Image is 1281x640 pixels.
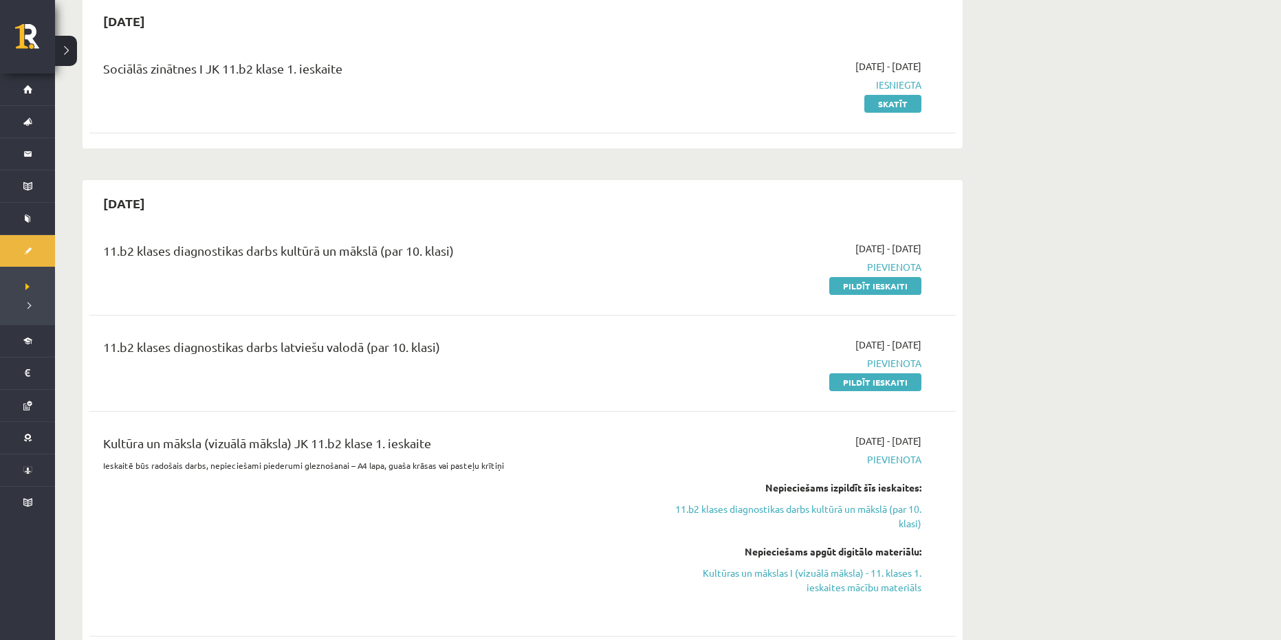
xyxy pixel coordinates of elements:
div: Kultūra un māksla (vizuālā māksla) JK 11.b2 klase 1. ieskaite [103,434,642,459]
div: 11.b2 klases diagnostikas darbs kultūrā un mākslā (par 10. klasi) [103,241,642,267]
a: Skatīt [864,95,921,113]
span: [DATE] - [DATE] [855,338,921,352]
a: 11.b2 klases diagnostikas darbs kultūrā un mākslā (par 10. klasi) [662,502,921,531]
div: 11.b2 klases diagnostikas darbs latviešu valodā (par 10. klasi) [103,338,642,363]
span: [DATE] - [DATE] [855,59,921,74]
div: Sociālās zinātnes I JK 11.b2 klase 1. ieskaite [103,59,642,85]
div: Nepieciešams apgūt digitālo materiālu: [662,544,921,559]
p: Ieskaitē būs radošais darbs, nepieciešami piederumi gleznošanai – A4 lapa, guaša krāsas vai paste... [103,459,642,472]
a: Rīgas 1. Tālmācības vidusskola [15,24,55,58]
span: Pievienota [662,260,921,274]
a: Pildīt ieskaiti [829,277,921,295]
a: Kultūras un mākslas I (vizuālā māksla) - 11. klases 1. ieskaites mācību materiāls [662,566,921,595]
h2: [DATE] [89,5,159,37]
span: Iesniegta [662,78,921,92]
span: [DATE] - [DATE] [855,434,921,448]
span: Pievienota [662,356,921,371]
span: Pievienota [662,452,921,467]
h2: [DATE] [89,187,159,219]
a: Pildīt ieskaiti [829,373,921,391]
div: Nepieciešams izpildīt šīs ieskaites: [662,481,921,495]
span: [DATE] - [DATE] [855,241,921,256]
